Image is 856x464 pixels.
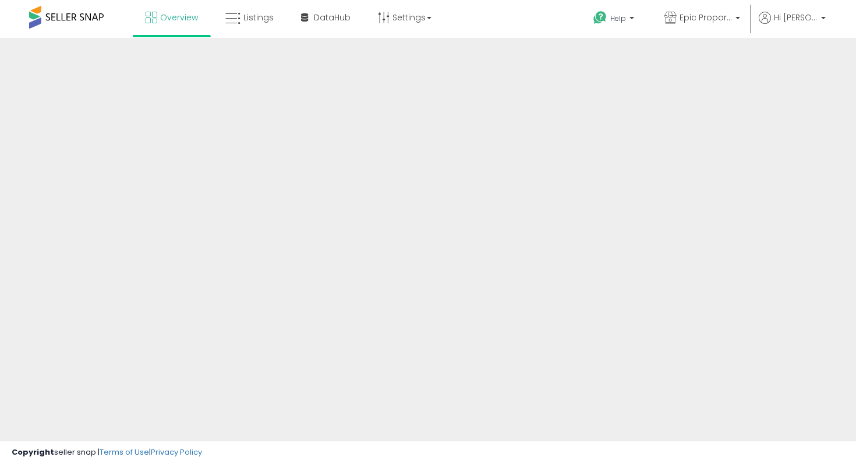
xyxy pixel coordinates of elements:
a: Terms of Use [100,447,149,458]
span: DataHub [314,12,351,23]
a: Hi [PERSON_NAME] [759,12,826,38]
span: Listings [243,12,274,23]
a: Privacy Policy [151,447,202,458]
div: seller snap | | [12,447,202,458]
span: Help [610,13,626,23]
strong: Copyright [12,447,54,458]
a: Help [584,2,646,38]
span: Overview [160,12,198,23]
i: Get Help [593,10,607,25]
span: Hi [PERSON_NAME] [774,12,818,23]
span: Epic Proportions [680,12,732,23]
